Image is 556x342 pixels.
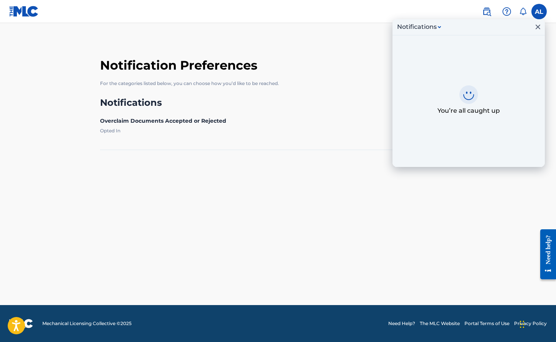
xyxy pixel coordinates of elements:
[9,6,39,17] img: MLC Logo
[9,319,33,328] img: logo
[42,320,132,327] span: Mechanical Licensing Collective © 2025
[100,54,456,74] h1: Notification Preferences
[100,127,437,133] label: Opted In
[420,320,460,327] a: The MLC Website
[533,22,543,32] button: Close Inbox
[395,22,443,32] button: Notifications
[502,7,511,16] img: help
[100,117,456,125] div: Overclaim Documents Accepted or Rejected
[519,8,527,15] div: Notifications
[397,22,437,32] div: Notifications
[531,4,547,19] div: User Menu
[479,4,494,19] a: Public Search
[518,305,556,342] iframe: Chat Widget
[388,320,415,327] a: Need Help?
[464,320,509,327] a: Portal Terms of Use
[435,104,502,118] div: You’re all caught up
[534,223,556,286] iframe: Resource Center
[100,74,456,93] p: For the categories listed below, you can choose how you’d like to be reached.
[100,97,456,108] h1: Notifications
[520,313,524,336] div: Drag
[514,320,547,327] a: Privacy Policy
[499,4,514,19] div: Help
[482,7,491,16] img: search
